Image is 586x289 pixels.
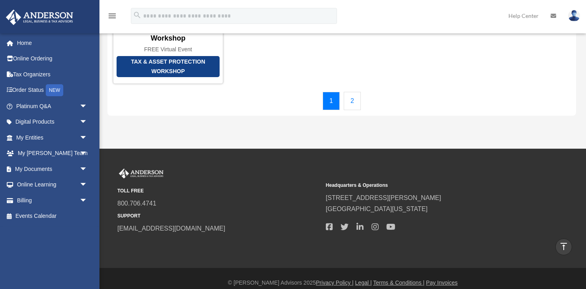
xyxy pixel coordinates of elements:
[6,130,99,145] a: My Entitiesarrow_drop_down
[107,11,117,21] i: menu
[117,212,320,220] small: SUPPORT
[323,92,340,110] a: 1
[6,35,99,51] a: Home
[6,208,95,224] a: Events Calendar
[316,279,354,286] a: Privacy Policy |
[6,177,99,193] a: Online Learningarrow_drop_down
[46,84,63,96] div: NEW
[6,82,99,99] a: Order StatusNEW
[326,206,428,212] a: [GEOGRAPHIC_DATA][US_STATE]
[373,279,424,286] a: Terms & Conditions |
[133,11,142,19] i: search
[344,92,361,110] a: 2
[355,279,372,286] a: Legal |
[113,46,223,53] div: FREE Virtual Event
[113,3,223,83] a: Tax & Asset Protection Workshop Tax & Asset Protection Workshop FREE Virtual Event [DATE]
[555,239,572,255] a: vertical_align_top
[426,279,458,286] a: Pay Invoices
[113,26,223,43] div: Tax & Asset Protection Workshop
[559,242,568,251] i: vertical_align_top
[80,114,95,130] span: arrow_drop_down
[80,161,95,177] span: arrow_drop_down
[117,225,225,232] a: [EMAIL_ADDRESS][DOMAIN_NAME]
[117,200,156,207] a: 800.706.4741
[6,98,99,114] a: Platinum Q&Aarrow_drop_down
[326,194,441,201] a: [STREET_ADDRESS][PERSON_NAME]
[107,14,117,21] a: menu
[6,145,99,161] a: My [PERSON_NAME] Teamarrow_drop_down
[80,192,95,209] span: arrow_drop_down
[4,10,76,25] img: Anderson Advisors Platinum Portal
[80,130,95,146] span: arrow_drop_down
[117,169,165,179] img: Anderson Advisors Platinum Portal
[6,114,99,130] a: Digital Productsarrow_drop_down
[80,177,95,193] span: arrow_drop_down
[326,181,529,190] small: Headquarters & Operations
[117,56,220,77] div: Tax & Asset Protection Workshop
[117,187,320,195] small: TOLL FREE
[99,278,586,288] div: © [PERSON_NAME] Advisors 2025
[6,66,99,82] a: Tax Organizers
[6,161,99,177] a: My Documentsarrow_drop_down
[568,10,580,21] img: User Pic
[80,98,95,114] span: arrow_drop_down
[6,51,99,67] a: Online Ordering
[6,192,99,208] a: Billingarrow_drop_down
[80,145,95,162] span: arrow_drop_down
